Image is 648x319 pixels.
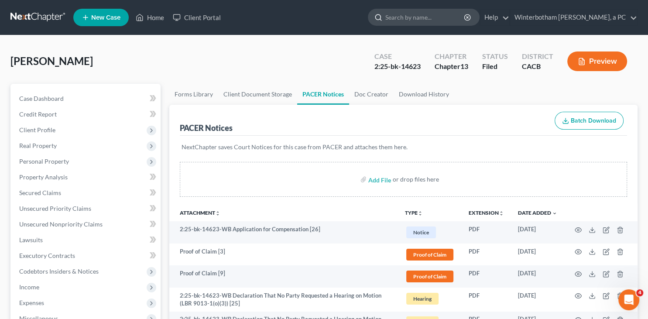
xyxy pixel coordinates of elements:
[394,84,454,105] a: Download History
[180,209,220,216] a: Attachmentunfold_more
[462,244,511,266] td: PDF
[19,142,57,149] span: Real Property
[19,173,68,181] span: Property Analysis
[169,288,398,312] td: 2:25-bk-14623-WB Declaration That No Party Requested a Hearing on Motion (LBR 9013-1(o)(3)) [25]
[12,185,161,201] a: Secured Claims
[19,252,75,259] span: Executory Contracts
[406,249,453,261] span: Proof of Claim
[19,283,39,291] span: Income
[511,221,564,244] td: [DATE]
[522,51,553,62] div: District
[405,247,455,262] a: Proof of Claim
[518,209,557,216] a: Date Added expand_more
[511,265,564,288] td: [DATE]
[169,221,398,244] td: 2:25-bk-14623-WB Application for Compensation [26]
[19,158,69,165] span: Personal Property
[406,226,436,238] span: Notice
[406,293,439,305] span: Hearing
[182,143,625,151] p: NextChapter saves Court Notices for this case from PACER and attaches them here.
[405,225,455,240] a: Notice
[19,205,91,212] span: Unsecured Priority Claims
[482,51,508,62] div: Status
[511,244,564,266] td: [DATE]
[19,299,44,306] span: Expenses
[91,14,120,21] span: New Case
[480,10,509,25] a: Help
[374,51,421,62] div: Case
[522,62,553,72] div: CACB
[511,288,564,312] td: [DATE]
[462,265,511,288] td: PDF
[460,62,468,70] span: 13
[19,268,99,275] span: Codebtors Insiders & Notices
[169,244,398,266] td: Proof of Claim [3]
[571,117,616,124] span: Batch Download
[418,211,423,216] i: unfold_more
[169,265,398,288] td: Proof of Claim [9]
[12,216,161,232] a: Unsecured Nonpriority Claims
[393,175,439,184] div: or drop files here
[435,62,468,72] div: Chapter
[405,210,423,216] button: TYPEunfold_more
[19,110,57,118] span: Credit Report
[462,221,511,244] td: PDF
[12,201,161,216] a: Unsecured Priority Claims
[405,292,455,306] a: Hearing
[462,288,511,312] td: PDF
[567,51,627,71] button: Preview
[349,84,394,105] a: Doc Creator
[131,10,168,25] a: Home
[636,289,643,296] span: 4
[19,189,61,196] span: Secured Claims
[169,84,218,105] a: Forms Library
[555,112,624,130] button: Batch Download
[406,271,453,282] span: Proof of Claim
[482,62,508,72] div: Filed
[215,211,220,216] i: unfold_more
[19,236,43,244] span: Lawsuits
[10,55,93,67] span: [PERSON_NAME]
[405,269,455,284] a: Proof of Claim
[499,211,504,216] i: unfold_more
[374,62,421,72] div: 2:25-bk-14623
[218,84,297,105] a: Client Document Storage
[385,9,465,25] input: Search by name...
[12,232,161,248] a: Lawsuits
[469,209,504,216] a: Extensionunfold_more
[12,248,161,264] a: Executory Contracts
[19,95,64,102] span: Case Dashboard
[168,10,225,25] a: Client Portal
[19,126,55,134] span: Client Profile
[19,220,103,228] span: Unsecured Nonpriority Claims
[618,289,639,310] iframe: Intercom live chat
[180,123,233,133] div: PACER Notices
[12,91,161,106] a: Case Dashboard
[435,51,468,62] div: Chapter
[12,106,161,122] a: Credit Report
[12,169,161,185] a: Property Analysis
[552,211,557,216] i: expand_more
[297,84,349,105] a: PACER Notices
[510,10,637,25] a: Winterbotham [PERSON_NAME], a PC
